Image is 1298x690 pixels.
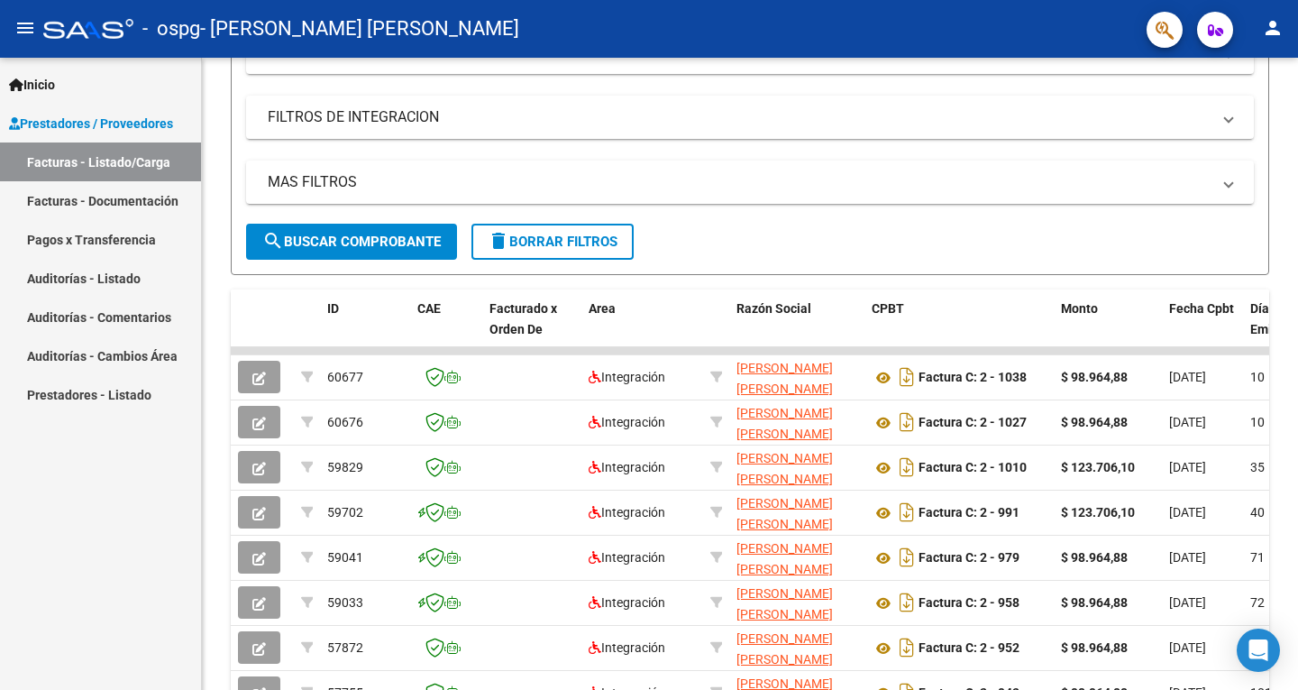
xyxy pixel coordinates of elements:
[1250,460,1265,474] span: 35
[1061,370,1128,384] strong: $ 98.964,88
[489,301,557,336] span: Facturado x Orden De
[1162,290,1243,369] datatable-header-cell: Fecha Cpbt
[1250,505,1265,520] span: 40
[895,363,919,391] i: Descargar documento
[736,301,811,316] span: Razón Social
[1061,460,1135,474] strong: $ 123.706,10
[488,234,617,250] span: Borrar Filtros
[262,234,441,250] span: Buscar Comprobante
[1169,415,1206,429] span: [DATE]
[246,96,1254,139] mat-expansion-panel-header: FILTROS DE INTEGRACION
[327,640,363,655] span: 57872
[919,641,1019,656] strong: Factura C: 2 - 952
[864,290,1054,369] datatable-header-cell: CPBT
[919,371,1027,385] strong: Factura C: 2 - 1038
[1169,595,1206,610] span: [DATE]
[1169,301,1234,316] span: Fecha Cpbt
[327,370,363,384] span: 60677
[9,75,55,95] span: Inicio
[327,460,363,474] span: 59829
[872,301,904,316] span: CPBT
[895,498,919,527] i: Descargar documento
[589,550,665,565] span: Integración
[1237,629,1280,672] div: Open Intercom Messenger
[589,505,665,520] span: Integración
[736,406,833,441] span: [PERSON_NAME] [PERSON_NAME]
[1169,505,1206,520] span: [DATE]
[1250,595,1265,610] span: 72
[919,506,1019,520] strong: Factura C: 2 - 991
[1061,640,1128,655] strong: $ 98.964,88
[736,496,833,531] span: [PERSON_NAME] [PERSON_NAME]
[729,290,864,369] datatable-header-cell: Razón Social
[895,408,919,437] i: Descargar documento
[581,290,703,369] datatable-header-cell: Area
[327,301,339,316] span: ID
[1250,415,1265,429] span: 10
[246,224,457,260] button: Buscar Comprobante
[919,461,1027,475] strong: Factura C: 2 - 1010
[14,17,36,39] mat-icon: menu
[488,230,509,252] mat-icon: delete
[1061,505,1135,520] strong: $ 123.706,10
[1054,290,1162,369] datatable-header-cell: Monto
[471,224,634,260] button: Borrar Filtros
[589,640,665,655] span: Integración
[736,584,857,621] div: 27251943813
[589,595,665,610] span: Integración
[736,586,833,621] span: [PERSON_NAME] [PERSON_NAME]
[327,415,363,429] span: 60676
[895,453,919,482] i: Descargar documento
[1262,17,1284,39] mat-icon: person
[327,550,363,565] span: 59041
[320,290,410,369] datatable-header-cell: ID
[1061,550,1128,565] strong: $ 98.964,88
[246,161,1254,204] mat-expansion-panel-header: MAS FILTROS
[1061,595,1128,610] strong: $ 98.964,88
[1250,370,1265,384] span: 10
[1169,370,1206,384] span: [DATE]
[589,301,616,316] span: Area
[736,631,833,667] span: [PERSON_NAME] [PERSON_NAME]
[327,595,363,610] span: 59033
[327,505,363,520] span: 59702
[736,493,857,531] div: 27251943813
[1169,550,1206,565] span: [DATE]
[200,9,519,49] span: - [PERSON_NAME] [PERSON_NAME]
[1061,301,1098,316] span: Monto
[262,230,284,252] mat-icon: search
[919,416,1027,430] strong: Factura C: 2 - 1027
[417,301,441,316] span: CAE
[736,448,857,486] div: 27251943813
[736,403,857,441] div: 27251943813
[736,629,857,667] div: 27251943813
[268,107,1211,127] mat-panel-title: FILTROS DE INTEGRACION
[736,538,857,576] div: 27251943813
[589,460,665,474] span: Integración
[736,358,857,396] div: 27251943813
[9,114,173,133] span: Prestadores / Proveedores
[736,361,833,396] span: [PERSON_NAME] [PERSON_NAME]
[736,541,833,576] span: [PERSON_NAME] [PERSON_NAME]
[1061,415,1128,429] strong: $ 98.964,88
[1169,460,1206,474] span: [DATE]
[895,543,919,572] i: Descargar documento
[919,551,1019,566] strong: Factura C: 2 - 979
[919,596,1019,611] strong: Factura C: 2 - 958
[589,415,665,429] span: Integración
[268,172,1211,192] mat-panel-title: MAS FILTROS
[736,451,833,486] span: [PERSON_NAME] [PERSON_NAME]
[482,290,581,369] datatable-header-cell: Facturado x Orden De
[1250,550,1265,565] span: 71
[895,633,919,662] i: Descargar documento
[410,290,482,369] datatable-header-cell: CAE
[895,588,919,617] i: Descargar documento
[589,370,665,384] span: Integración
[1169,640,1206,655] span: [DATE]
[142,9,200,49] span: - ospg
